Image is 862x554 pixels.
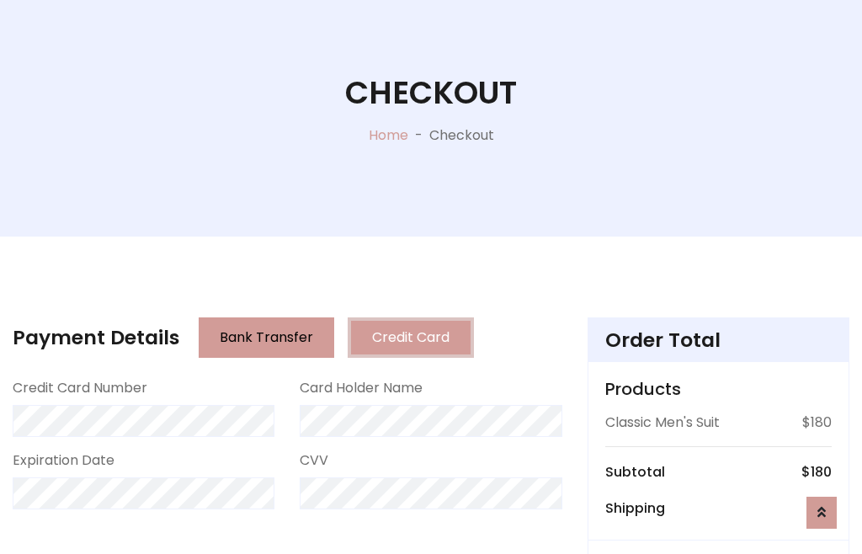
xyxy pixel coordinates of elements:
button: Bank Transfer [199,317,334,358]
button: Credit Card [348,317,474,358]
label: CVV [300,450,328,471]
h6: $ [801,464,832,480]
h4: Order Total [605,328,832,352]
h6: Shipping [605,500,665,516]
p: - [408,125,429,146]
h6: Subtotal [605,464,665,480]
label: Expiration Date [13,450,114,471]
h5: Products [605,379,832,399]
label: Card Holder Name [300,378,423,398]
h4: Payment Details [13,326,179,349]
p: $180 [802,413,832,433]
h1: Checkout [345,74,517,112]
p: Checkout [429,125,494,146]
a: Home [369,125,408,145]
span: 180 [811,462,832,482]
label: Credit Card Number [13,378,147,398]
p: Classic Men's Suit [605,413,720,433]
